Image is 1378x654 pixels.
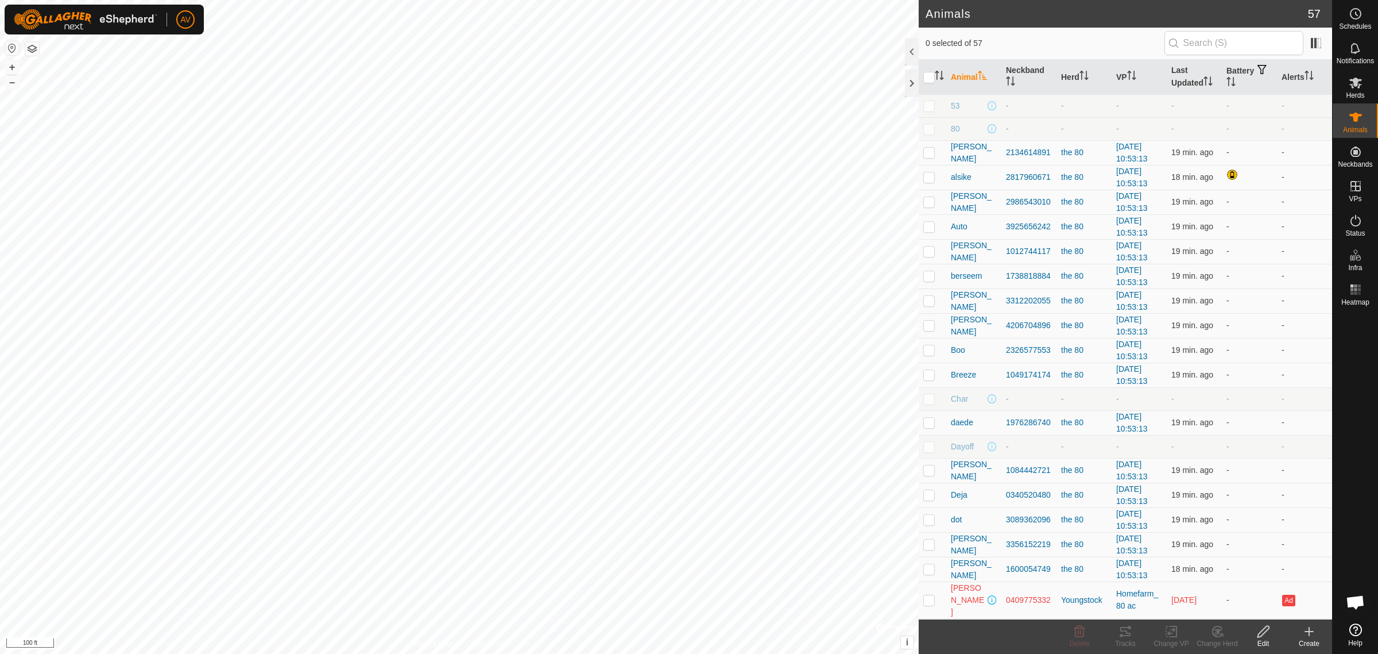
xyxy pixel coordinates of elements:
[946,60,1001,95] th: Animal
[1006,100,1052,112] div: -
[1222,483,1277,507] td: -
[951,489,967,501] span: Deja
[1061,538,1107,551] div: the 80
[978,72,987,82] p-sorticon: Activate to sort
[1001,60,1056,95] th: Neckband
[1171,418,1213,427] span: Sep 29, 2025, 2:08 PM
[1061,147,1107,159] div: the 80
[1171,148,1213,157] span: Sep 29, 2025, 2:07 PM
[1222,532,1277,557] td: -
[951,557,997,582] span: [PERSON_NAME]
[1277,410,1332,435] td: -
[1116,442,1119,451] app-display-virtual-paddock-transition: -
[1343,126,1368,133] span: Animals
[1277,60,1332,95] th: Alerts
[951,533,997,557] span: [PERSON_NAME]
[1277,532,1332,557] td: -
[1061,514,1107,526] div: the 80
[1338,585,1373,620] div: Open chat
[951,141,997,165] span: [PERSON_NAME]
[1061,100,1107,112] div: -
[1277,264,1332,288] td: -
[1061,393,1107,405] div: -
[1116,460,1148,481] a: [DATE] 10:53:13
[1171,540,1213,549] span: Sep 29, 2025, 2:07 PM
[1339,23,1371,30] span: Schedules
[1006,147,1052,159] div: 2134614891
[926,37,1164,49] span: 0 selected of 57
[1222,313,1277,338] td: -
[1277,94,1332,117] td: -
[951,582,985,618] span: [PERSON_NAME]
[1116,124,1119,133] app-display-virtual-paddock-transition: -
[1112,60,1167,95] th: VP
[1333,619,1378,651] a: Help
[951,514,962,526] span: dot
[1061,245,1107,257] div: the 80
[906,637,908,647] span: i
[951,171,971,183] span: alsike
[1171,222,1213,231] span: Sep 29, 2025, 2:08 PM
[1346,92,1364,99] span: Herds
[1349,195,1361,202] span: VPs
[1006,489,1052,501] div: 0340520480
[1348,264,1362,271] span: Infra
[951,289,997,313] span: [PERSON_NAME]
[1277,165,1332,190] td: -
[1171,394,1174,403] span: -
[1116,364,1148,386] a: [DATE] 10:53:13
[1277,483,1332,507] td: -
[1240,638,1286,649] div: Edit
[1277,387,1332,410] td: -
[951,459,997,483] span: [PERSON_NAME]
[951,270,982,282] span: berseem
[1006,320,1052,332] div: 4206704896
[1222,190,1277,214] td: -
[5,60,19,74] button: +
[1061,464,1107,476] div: the 80
[1006,538,1052,551] div: 3356152219
[1061,221,1107,233] div: the 80
[1006,417,1052,429] div: 1976286740
[1338,161,1372,168] span: Neckbands
[1277,214,1332,239] td: -
[1061,344,1107,356] div: the 80
[1277,507,1332,532] td: -
[951,344,965,356] span: Boo
[1277,288,1332,313] td: -
[951,100,960,112] span: 53
[1006,196,1052,208] div: 2986543010
[951,393,968,405] span: Char
[1116,534,1148,555] a: [DATE] 10:53:13
[1116,142,1148,163] a: [DATE] 10:53:13
[1061,123,1107,135] div: -
[1061,563,1107,575] div: the 80
[1006,78,1015,87] p-sorticon: Activate to sort
[1061,489,1107,501] div: the 80
[1308,5,1321,22] span: 57
[1222,214,1277,239] td: -
[1171,321,1213,330] span: Sep 29, 2025, 2:08 PM
[1194,638,1240,649] div: Change Herd
[1305,72,1314,82] p-sorticon: Activate to sort
[471,639,505,649] a: Contact Us
[5,75,19,89] button: –
[1171,466,1213,475] span: Sep 29, 2025, 2:08 PM
[1222,410,1277,435] td: -
[1116,167,1148,188] a: [DATE] 10:53:13
[14,9,157,30] img: Gallagher Logo
[1286,638,1332,649] div: Create
[1061,171,1107,183] div: the 80
[951,190,997,214] span: [PERSON_NAME]
[1006,393,1052,405] div: -
[1171,370,1213,379] span: Sep 29, 2025, 2:08 PM
[1277,313,1332,338] td: -
[1277,140,1332,165] td: -
[1079,72,1089,82] p-sorticon: Activate to sort
[1116,559,1148,580] a: [DATE] 10:53:13
[1337,57,1374,64] span: Notifications
[1171,296,1213,305] span: Sep 29, 2025, 2:07 PM
[1222,507,1277,532] td: -
[1116,216,1148,237] a: [DATE] 10:53:13
[1116,290,1148,311] a: [DATE] 10:53:13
